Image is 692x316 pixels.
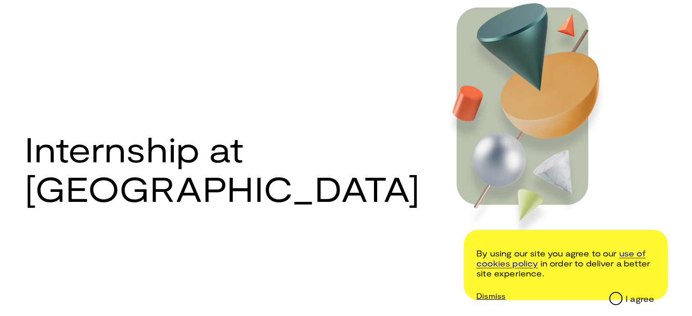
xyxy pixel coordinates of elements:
h1: Internship at [GEOGRAPHIC_DATA] [25,129,420,208]
a: /cookie-and-privacy-policy [476,248,646,268]
p: Dismiss [476,291,505,300]
div: I agree [626,294,654,304]
p: By using our site you agree to our in order to deliver a better site experience. [476,249,654,278]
